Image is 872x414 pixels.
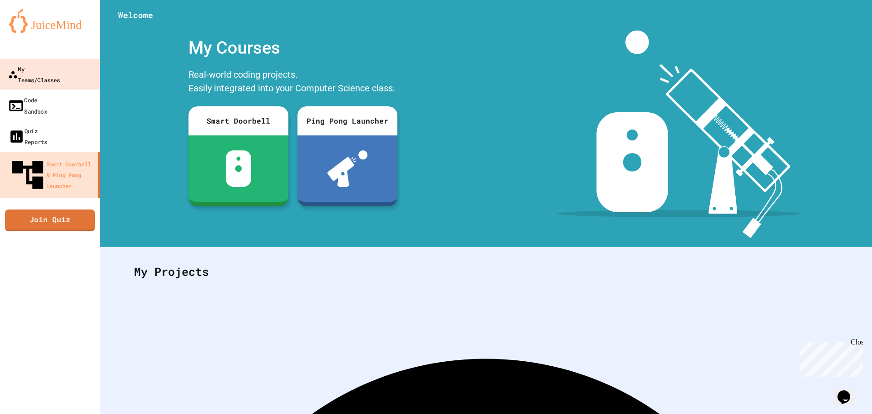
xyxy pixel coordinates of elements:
[125,254,847,289] div: My Projects
[4,4,63,58] div: Chat with us now!Close
[557,30,801,238] img: banner-image-my-projects.png
[8,94,47,117] div: Code Sandbox
[184,65,402,100] div: Real-world coding projects. Easily integrated into your Computer Science class.
[327,150,368,187] img: ppl-with-ball.png
[9,9,91,33] img: logo-orange.svg
[297,106,397,135] div: Ping Pong Launcher
[8,63,60,85] div: My Teams/Classes
[5,209,95,231] a: Join Quiz
[188,106,288,135] div: Smart Doorbell
[9,156,94,194] div: Smart Doorbell & Ping Pong Launcher
[797,338,863,377] iframe: chat widget
[184,30,402,65] div: My Courses
[226,150,252,187] img: sdb-white.svg
[834,378,863,405] iframe: chat widget
[9,125,47,148] div: Quiz Reports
